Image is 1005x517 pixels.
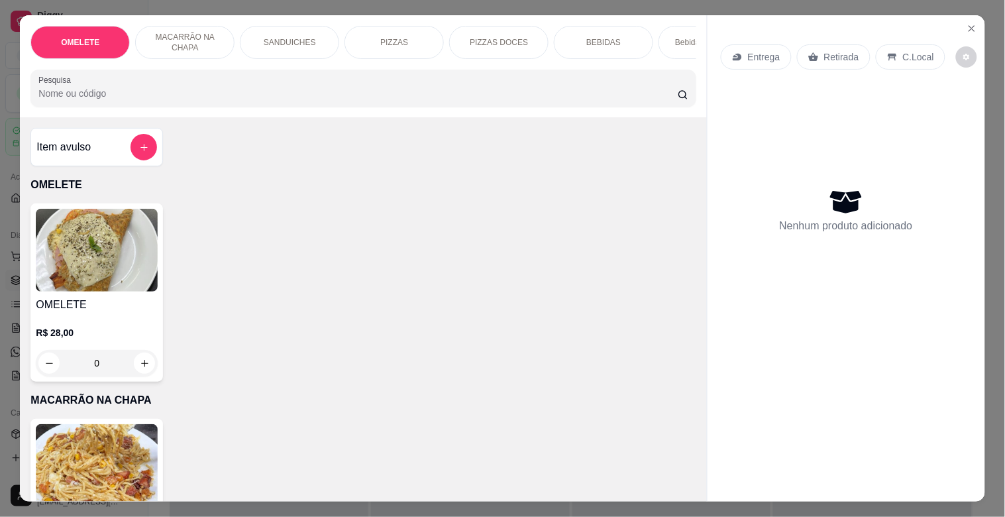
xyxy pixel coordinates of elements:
[146,32,223,53] p: MACARRÃO NA CHAPA
[824,50,859,64] p: Retirada
[264,37,316,48] p: SANDUICHES
[675,37,741,48] p: Bebidas Alcoólicas
[380,37,408,48] p: PIZZAS
[586,37,621,48] p: BEBIDAS
[36,297,158,313] h4: OMELETE
[38,87,678,100] input: Pesquisa
[956,46,977,68] button: decrease-product-quantity
[36,209,158,292] img: product-image
[36,139,91,155] h4: Item avulso
[780,218,913,234] p: Nenhum produto adicionado
[61,37,99,48] p: OMELETE
[30,392,696,408] p: MACARRÃO NA CHAPA
[470,37,528,48] p: PIZZAS DOCES
[38,74,76,86] label: Pesquisa
[36,424,158,507] img: product-image
[748,50,780,64] p: Entrega
[961,18,982,39] button: Close
[131,134,157,160] button: add-separate-item
[903,50,934,64] p: C.Local
[36,326,158,339] p: R$ 28,00
[30,177,696,193] p: OMELETE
